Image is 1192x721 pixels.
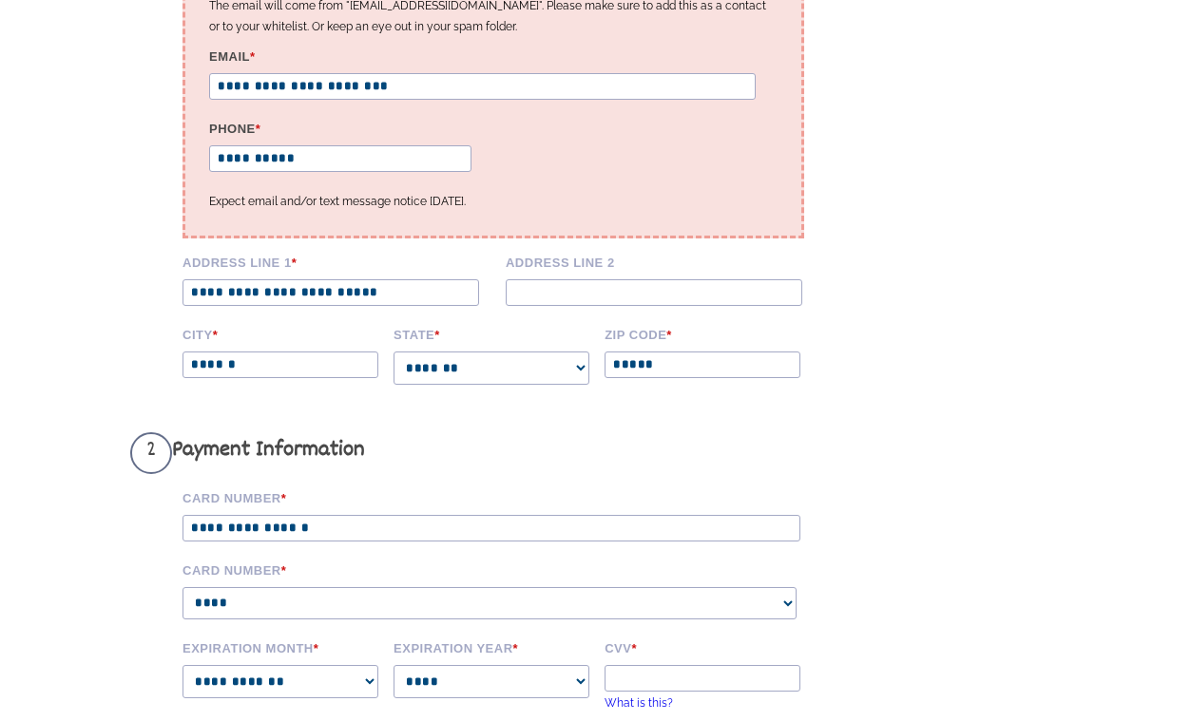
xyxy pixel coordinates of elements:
label: Expiration Month [183,638,380,655]
label: Address Line 1 [183,253,492,270]
label: Email [209,47,778,64]
label: Phone [209,119,482,136]
label: Expiration Year [394,638,591,655]
label: Card Number [183,560,829,578]
h3: Payment Information [130,432,829,474]
label: Zip code [605,325,802,342]
label: CVV [605,638,802,655]
p: Expect email and/or text message notice [DATE]. [209,191,778,212]
label: City [183,325,380,342]
a: What is this? [605,696,673,710]
label: Address Line 2 [506,253,816,270]
span: 2 [130,432,172,474]
label: State [394,325,591,342]
label: Card Number [183,488,829,505]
